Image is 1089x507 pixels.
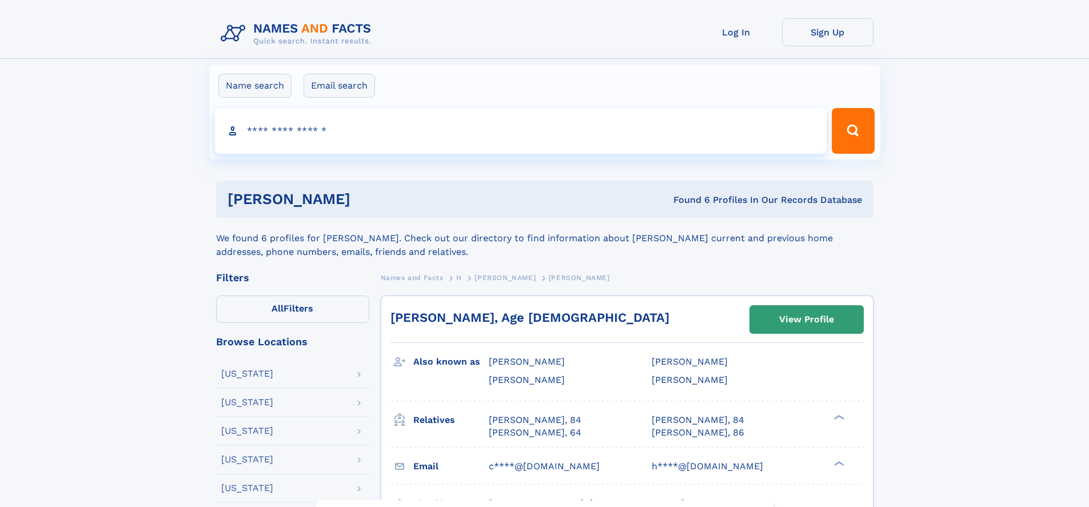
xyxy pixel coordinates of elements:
[272,303,284,314] span: All
[216,18,381,49] img: Logo Names and Facts
[691,18,782,46] a: Log In
[750,306,863,333] a: View Profile
[304,74,375,98] label: Email search
[652,414,744,426] a: [PERSON_NAME], 84
[413,352,489,372] h3: Also known as
[413,410,489,430] h3: Relatives
[216,296,369,323] label: Filters
[489,356,565,367] span: [PERSON_NAME]
[456,270,462,285] a: H
[489,426,581,439] a: [PERSON_NAME], 64
[831,413,845,421] div: ❯
[216,337,369,347] div: Browse Locations
[456,274,462,282] span: H
[652,356,728,367] span: [PERSON_NAME]
[512,194,862,206] div: Found 6 Profiles In Our Records Database
[652,426,744,439] a: [PERSON_NAME], 86
[215,108,827,154] input: search input
[216,218,873,259] div: We found 6 profiles for [PERSON_NAME]. Check out our directory to find information about [PERSON_...
[652,374,728,385] span: [PERSON_NAME]
[381,270,444,285] a: Names and Facts
[216,273,369,283] div: Filters
[228,192,512,206] h1: [PERSON_NAME]
[782,18,873,46] a: Sign Up
[221,369,273,378] div: [US_STATE]
[221,398,273,407] div: [US_STATE]
[489,374,565,385] span: [PERSON_NAME]
[218,74,292,98] label: Name search
[221,426,273,436] div: [US_STATE]
[390,310,669,325] a: [PERSON_NAME], Age [DEMOGRAPHIC_DATA]
[221,484,273,493] div: [US_STATE]
[474,270,536,285] a: [PERSON_NAME]
[474,274,536,282] span: [PERSON_NAME]
[221,455,273,464] div: [US_STATE]
[549,274,610,282] span: [PERSON_NAME]
[831,460,845,467] div: ❯
[413,457,489,476] h3: Email
[832,108,874,154] button: Search Button
[779,306,834,333] div: View Profile
[489,414,581,426] a: [PERSON_NAME], 84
